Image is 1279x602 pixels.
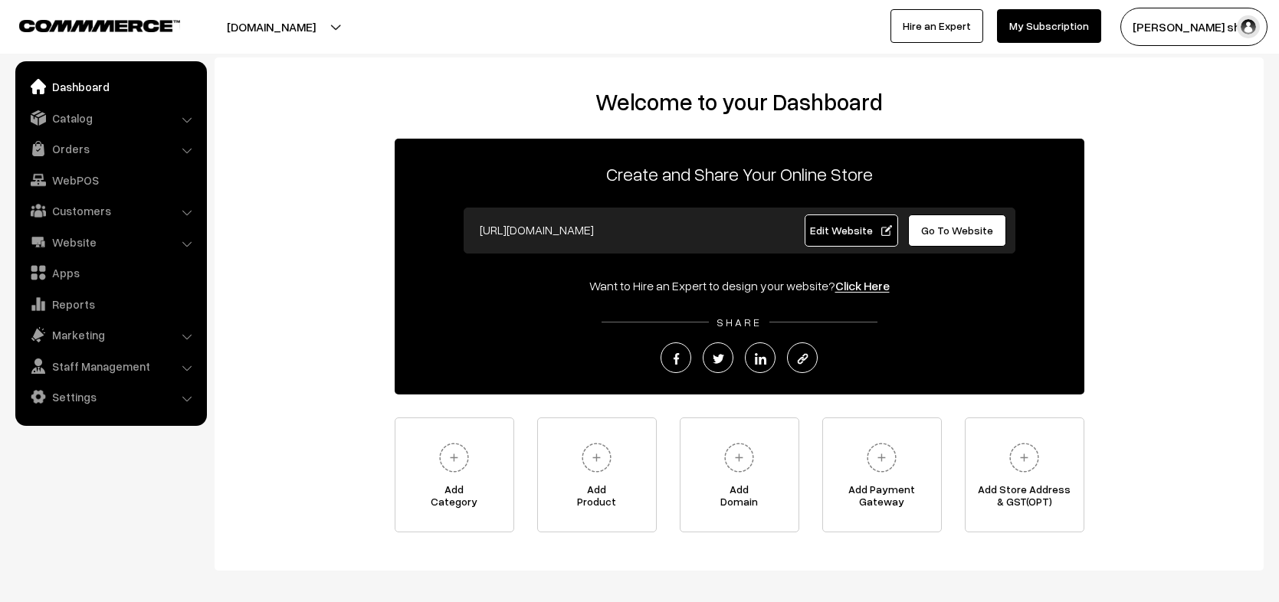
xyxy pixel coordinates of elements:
a: Go To Website [908,214,1007,247]
a: Dashboard [19,73,202,100]
span: SHARE [709,316,769,329]
a: Click Here [835,278,890,293]
a: COMMMERCE [19,15,153,34]
a: Settings [19,383,202,411]
a: Marketing [19,321,202,348]
button: [DOMAIN_NAME] [173,8,369,46]
a: Add PaymentGateway [822,417,942,532]
a: My Subscription [997,9,1101,43]
span: Edit Website [810,224,892,237]
a: Hire an Expert [890,9,983,43]
h2: Welcome to your Dashboard [230,88,1248,116]
img: COMMMERCE [19,20,180,31]
div: Want to Hire an Expert to design your website? [395,276,1084,295]
button: [PERSON_NAME] sha… [1120,8,1268,46]
a: Customers [19,197,202,224]
img: plus.svg [1003,437,1045,479]
img: plus.svg [718,437,760,479]
img: plus.svg [861,437,903,479]
span: Add Payment Gateway [823,483,941,514]
a: AddProduct [537,417,657,532]
a: Staff Management [19,352,202,380]
span: Go To Website [921,224,993,237]
a: WebPOS [19,166,202,194]
img: plus.svg [576,437,618,479]
a: Website [19,228,202,256]
span: Add Store Address & GST(OPT) [966,483,1084,514]
a: Orders [19,135,202,162]
a: Add Store Address& GST(OPT) [965,417,1084,532]
span: Add Category [395,483,513,514]
span: Add Domain [680,483,799,514]
img: plus.svg [433,437,475,479]
p: Create and Share Your Online Store [395,160,1084,188]
a: Reports [19,290,202,318]
a: AddCategory [395,417,514,532]
a: Apps [19,259,202,286]
span: Add Product [538,483,656,514]
a: Catalog [19,104,202,132]
a: Edit Website [805,214,898,247]
img: user [1237,15,1260,38]
a: AddDomain [680,417,799,532]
